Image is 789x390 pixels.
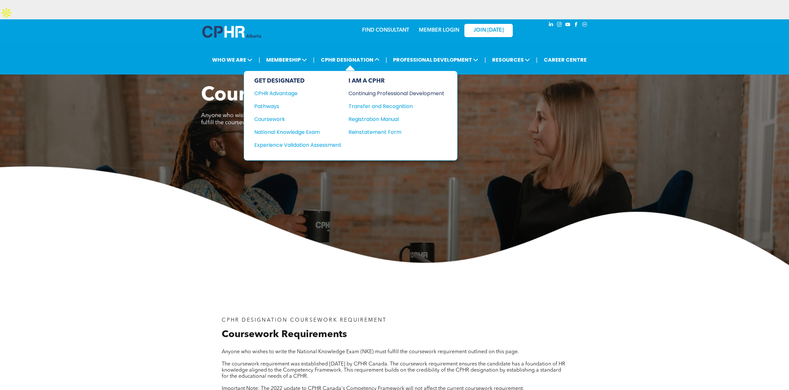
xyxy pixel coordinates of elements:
a: Registration Manual [349,115,444,123]
a: Experience Validation Assessment [254,141,341,149]
div: CPHR Advantage [254,89,333,97]
span: Anyone who wishes to write the National Knowledge Exam (NKE) must fulfill the coursework requirem... [222,349,519,355]
li: | [258,53,260,66]
div: Registration Manual [349,115,435,123]
a: instagram [556,21,563,30]
a: JOIN [DATE] [464,24,513,37]
li: | [386,53,387,66]
span: JOIN [DATE] [473,27,504,34]
a: FIND CONSULTANT [362,28,409,33]
li: | [484,53,486,66]
span: Anyone who wishes to write the National Knowledge Exam (NKE) must fulfill the coursework requirem... [201,113,384,125]
a: Social network [581,21,588,30]
span: CPHR DESIGNATION COURSEWORK REQUIREMENT [222,318,387,323]
div: Experience Validation Assessment [254,141,333,149]
a: Continuing Professional Development [349,89,444,97]
div: I AM A CPHR [349,77,444,85]
a: MEMBER LOGIN [419,28,459,33]
a: Coursework [254,115,341,123]
a: National Knowledge Exam [254,128,341,136]
a: linkedin [548,21,555,30]
span: MEMBERSHIP [264,54,309,66]
div: National Knowledge Exam [254,128,333,136]
a: youtube [564,21,572,30]
a: Transfer and Recognition [349,102,444,110]
span: The coursework requirement was established [DATE] by CPHR Canada. The coursework requirement ensu... [222,362,565,379]
li: | [313,53,315,66]
div: Pathways [254,102,333,110]
a: Reinstatement Form [349,128,444,136]
span: Coursework Requirements [222,330,347,339]
img: A blue and white logo for cp alberta [202,26,261,38]
span: Coursework [201,86,315,105]
span: PROFESSIONAL DEVELOPMENT [391,54,480,66]
span: WHO WE ARE [210,54,254,66]
div: GET DESIGNATED [254,77,341,85]
div: Coursework [254,115,333,123]
span: RESOURCES [490,54,532,66]
a: facebook [573,21,580,30]
li: | [536,53,538,66]
a: CPHR Advantage [254,89,341,97]
div: Transfer and Recognition [349,102,435,110]
div: Continuing Professional Development [349,89,435,97]
span: CPHR DESIGNATION [319,54,381,66]
a: CAREER CENTRE [542,54,589,66]
a: Pathways [254,102,341,110]
div: Reinstatement Form [349,128,435,136]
